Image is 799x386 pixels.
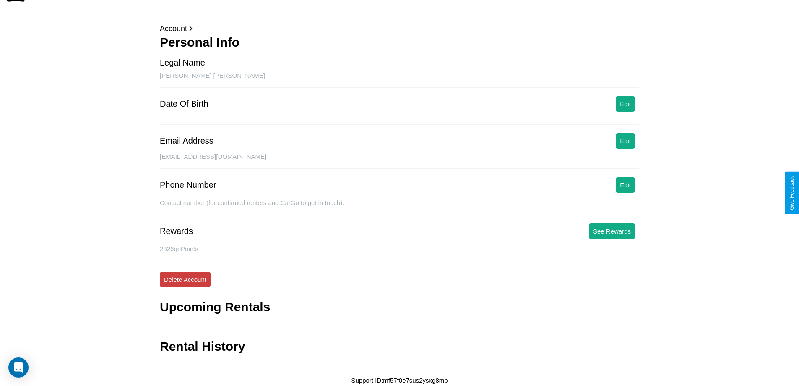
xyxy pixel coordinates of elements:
[351,375,448,386] p: Support ID: mf57f0e7sus2ysxg8mp
[616,96,635,112] button: Edit
[160,339,245,354] h3: Rental History
[160,153,639,169] div: [EMAIL_ADDRESS][DOMAIN_NAME]
[160,136,213,146] div: Email Address
[160,72,639,88] div: [PERSON_NAME] [PERSON_NAME]
[160,226,193,236] div: Rewards
[789,176,795,210] div: Give Feedback
[160,180,216,190] div: Phone Number
[160,22,639,35] p: Account
[160,35,639,50] h3: Personal Info
[160,58,205,68] div: Legal Name
[160,243,639,255] p: 2826 goPoints
[160,272,211,287] button: Delete Account
[589,223,635,239] button: See Rewards
[616,133,635,149] button: Edit
[160,99,208,109] div: Date Of Birth
[616,177,635,193] button: Edit
[160,300,270,314] h3: Upcoming Rentals
[8,357,29,378] div: Open Intercom Messenger
[160,199,639,215] div: Contact number (for confirmed renters and CarGo to get in touch).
